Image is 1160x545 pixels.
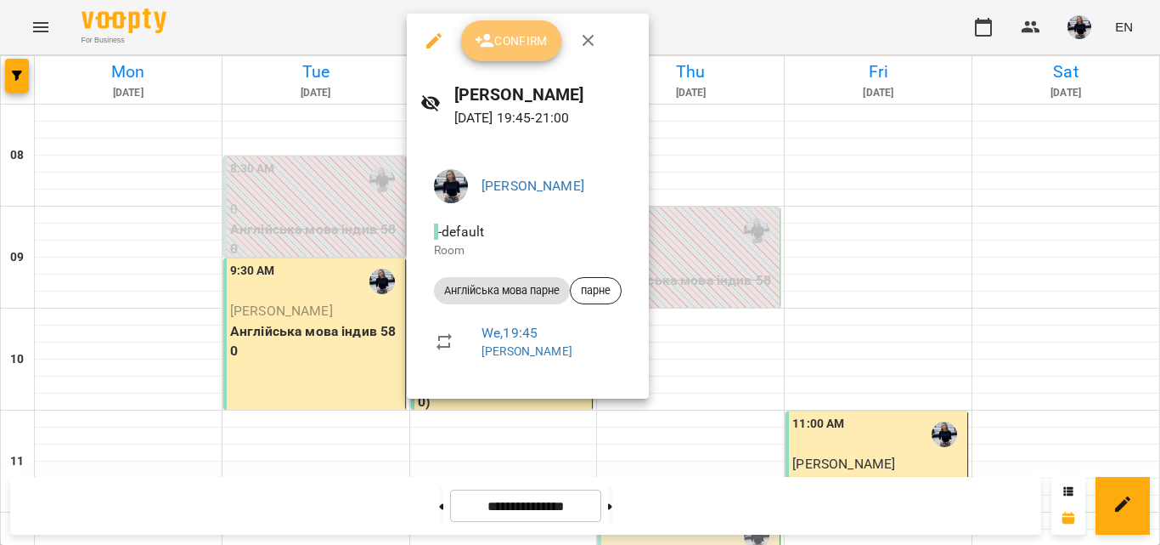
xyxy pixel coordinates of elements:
[461,20,561,61] button: Confirm
[434,169,468,203] img: bed276abe27a029eceb0b2f698d12980.jpg
[454,108,635,128] p: [DATE] 19:45 - 21:00
[434,283,570,298] span: Англійська мова парне
[434,224,487,240] span: - default
[434,242,622,259] p: Room
[570,277,622,304] div: парне
[481,344,572,358] a: [PERSON_NAME]
[481,325,538,341] a: We , 19:45
[481,178,584,194] a: [PERSON_NAME]
[475,31,548,51] span: Confirm
[454,82,635,108] h6: [PERSON_NAME]
[571,283,621,298] span: парне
